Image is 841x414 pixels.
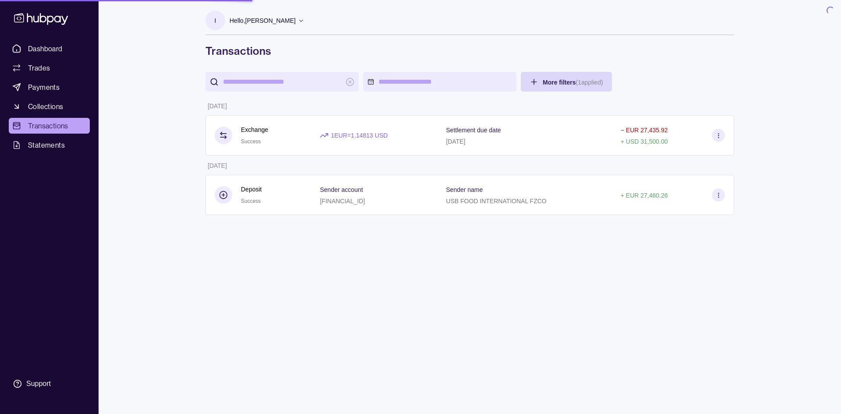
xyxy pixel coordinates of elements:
p: Sender name [446,186,483,193]
a: Payments [9,79,90,95]
h1: Transactions [205,44,734,58]
p: + EUR 27,460.26 [621,192,668,199]
a: Trades [9,60,90,76]
p: + USD 31,500.00 [621,138,668,145]
a: Transactions [9,118,90,134]
a: Dashboard [9,41,90,57]
p: [DATE] [208,103,227,110]
p: I [215,16,216,25]
p: 1 EUR = 1.14813 USD [331,131,388,140]
a: Statements [9,137,90,153]
span: Success [241,198,261,204]
span: Transactions [28,120,68,131]
p: − EUR 27,435.92 [621,127,668,134]
span: Payments [28,82,60,92]
p: [FINANCIAL_ID] [320,198,365,205]
p: USB FOOD INTERNATIONAL FZCO [446,198,546,205]
a: Collections [9,99,90,114]
p: Sender account [320,186,363,193]
button: More filters(1applied) [521,72,612,92]
p: ( 1 applied) [576,79,603,86]
input: search [223,72,341,92]
p: Hello, [PERSON_NAME] [230,16,296,25]
span: Dashboard [28,43,63,54]
a: Support [9,375,90,393]
span: Statements [28,140,65,150]
div: Support [26,379,51,389]
span: Success [241,138,261,145]
span: Trades [28,63,50,73]
p: Exchange [241,125,268,134]
p: [DATE] [208,162,227,169]
p: Deposit [241,184,261,194]
p: Settlement due date [446,127,501,134]
span: More filters [543,79,603,86]
p: [DATE] [446,138,465,145]
span: Collections [28,101,63,112]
